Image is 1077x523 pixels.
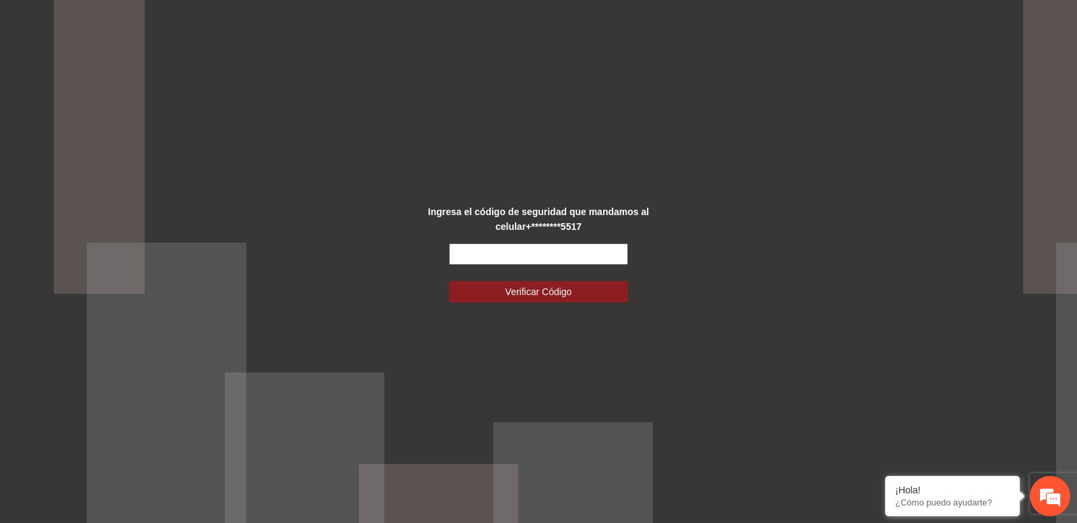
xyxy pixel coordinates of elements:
[221,7,253,39] div: Minimizar ventana de chat en vivo
[506,284,572,299] span: Verificar Código
[895,485,1010,495] div: ¡Hola!
[449,281,629,303] button: Verificar Código
[78,179,186,315] span: Estamos en línea.
[7,367,256,414] textarea: Escriba su mensaje y pulse “Intro”
[428,206,649,232] strong: Ingresa el código de seguridad que mandamos al celular +********5517
[70,69,226,86] div: Chatee con nosotros ahora
[895,497,1010,508] p: ¿Cómo puedo ayudarte?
